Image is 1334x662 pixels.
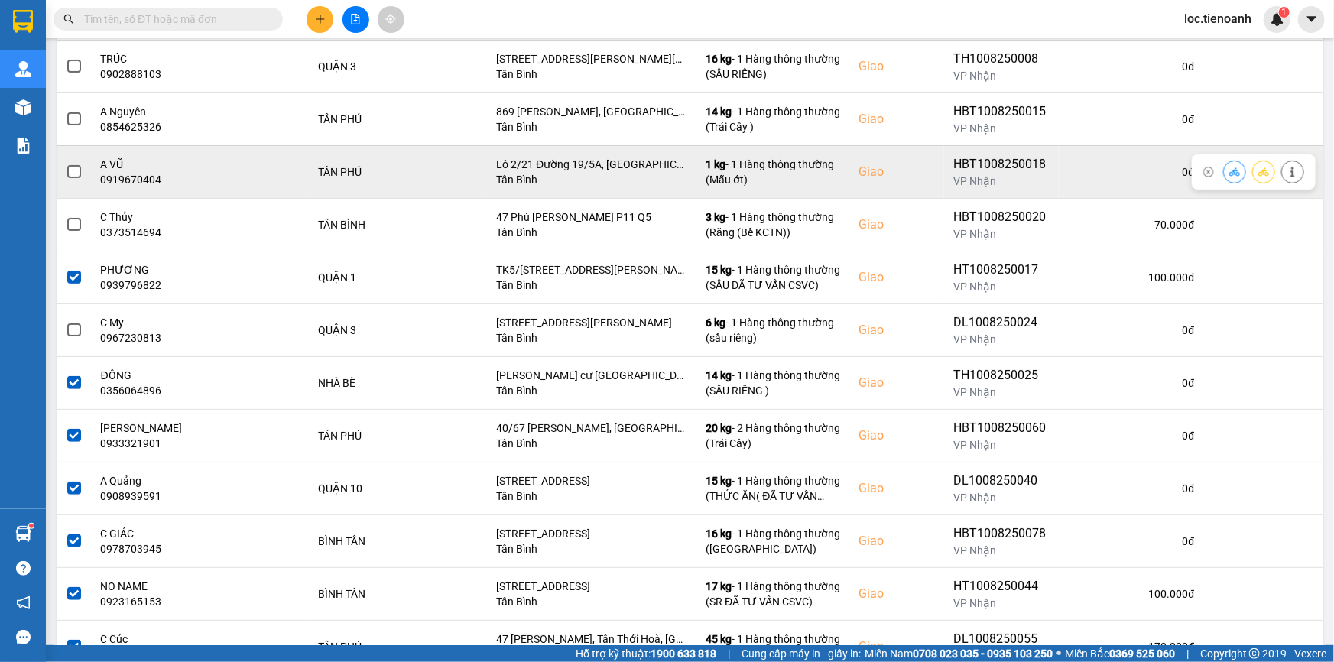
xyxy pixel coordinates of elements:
button: caret-down [1298,6,1325,33]
div: ĐÔNG [101,368,300,383]
span: file-add [350,14,361,24]
div: - 1 Hàng thông thường ([GEOGRAPHIC_DATA]) [706,526,840,557]
div: TK5/[STREET_ADDRESS][PERSON_NAME][PERSON_NAME] [496,262,687,277]
div: Tân Bình [496,436,687,451]
strong: 1900 633 818 [651,647,716,660]
div: 0854625326 [101,119,300,135]
div: TÂN PHÚ [318,164,478,180]
div: - 1 Hàng thông thường (SR ĐÃ TƯ VẤN CSVC) [706,579,840,609]
div: C Thủy [101,209,300,225]
div: 0 đ [1068,59,1194,74]
div: 0923165153 [101,594,300,609]
div: 869 [PERSON_NAME], [GEOGRAPHIC_DATA], [GEOGRAPHIC_DATA], [GEOGRAPHIC_DATA] [496,104,687,119]
div: 47 [PERSON_NAME], Tân Thới Hoà, [GEOGRAPHIC_DATA], [GEOGRAPHIC_DATA] [496,631,687,647]
div: VP Nhận [953,385,1050,400]
span: 16 kg [706,527,732,540]
div: Tân Bình [496,225,687,240]
div: VP Nhận [953,543,1050,558]
div: Tân Bình [496,594,687,609]
span: copyright [1249,648,1260,659]
div: HT1008250017 [953,261,1050,279]
div: Giao [858,585,935,603]
div: Tân Bình [496,330,687,346]
span: 16 kg [706,53,732,65]
span: 14 kg [706,369,732,381]
span: 15 kg [706,264,732,276]
div: [STREET_ADDRESS] [496,579,687,594]
div: NO NAME [101,579,300,594]
div: VP Nhận [953,332,1050,347]
span: 15 kg [706,475,732,487]
span: 1 [1281,7,1287,18]
div: A VŨ [101,157,300,172]
div: VP Nhận [953,68,1050,83]
div: 0939796822 [101,277,300,293]
div: HBT1008250018 [953,155,1050,174]
div: PHƯƠNG [101,262,300,277]
img: warehouse-icon [15,526,31,542]
div: 0 đ [1068,112,1194,127]
div: VP Nhận [953,279,1050,294]
div: - 1 Hàng thông thường (SẦU RIÊNG) [706,51,840,82]
div: Giao [858,479,935,498]
span: 20 kg [706,422,732,434]
div: Giao [858,163,935,181]
span: plus [315,14,326,24]
div: 0 đ [1068,323,1194,338]
strong: 0369 525 060 [1109,647,1175,660]
div: 0902888103 [101,67,300,82]
div: 0978703945 [101,541,300,557]
div: 47 Phù [PERSON_NAME] P11 Q5 [496,209,687,225]
strong: 0708 023 035 - 0935 103 250 [913,647,1053,660]
div: 100.000 đ [1068,586,1194,602]
div: QUẬN 3 [318,323,478,338]
div: 0373514694 [101,225,300,240]
div: VP Nhận [953,437,1050,453]
div: 0933321901 [101,436,300,451]
span: 1 kg [706,158,725,170]
div: - 1 Hàng thông thường (SẦU DÃ TƯ VẤN CSVC) [706,262,840,293]
div: TÂN PHÚ [318,112,478,127]
span: 17 kg [706,580,732,592]
div: C GIÁC [101,526,300,541]
span: | [1186,645,1189,662]
div: 100.000 đ [1068,270,1194,285]
div: BÌNH TÂN [318,534,478,549]
div: HT1008250044 [953,577,1050,595]
div: Tân Bình [496,383,687,398]
div: TH1008250025 [953,366,1050,385]
button: plus [307,6,333,33]
div: A Nguyên [101,104,300,119]
div: TÂN PHÚ [318,639,478,654]
div: 40/67 [PERSON_NAME], [GEOGRAPHIC_DATA], [GEOGRAPHIC_DATA], [GEOGRAPHIC_DATA] [496,420,687,436]
div: VP Nhận [953,121,1050,136]
div: QUẬN 10 [318,481,478,496]
img: icon-new-feature [1271,12,1284,26]
span: 45 kg [706,633,732,645]
div: Giao [858,321,935,339]
div: Tân Bình [496,67,687,82]
span: loc.tienoanh [1172,9,1264,28]
img: logo-vxr [13,10,33,33]
span: 6 kg [706,316,725,329]
span: question-circle [16,561,31,576]
div: [STREET_ADDRESS] [496,526,687,541]
img: warehouse-icon [15,99,31,115]
div: HBT1008250020 [953,208,1050,226]
div: - 1 Hàng thông thường (sầu riêng) [706,315,840,346]
div: VP Nhận [953,226,1050,242]
div: TRÚC [101,51,300,67]
div: TH1008250008 [953,50,1050,68]
div: Giao [858,57,935,76]
div: DL1008250040 [953,472,1050,490]
div: Tân Bình [496,488,687,504]
div: A Quảng [101,473,300,488]
div: NHÀ BÈ [318,375,478,391]
span: search [63,14,74,24]
div: - 1 Hàng thông thường (SẦU RIÊNG ) [706,368,840,398]
div: 0 đ [1068,375,1194,391]
div: Giao [858,110,935,128]
span: Miền Bắc [1065,645,1175,662]
div: Giao [858,374,935,392]
span: 3 kg [706,211,725,223]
